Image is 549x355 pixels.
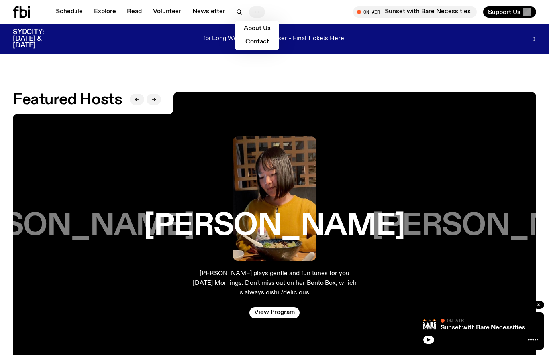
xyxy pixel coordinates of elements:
a: Sunset with Bare Necessities [441,325,525,331]
button: On AirSunset with Bare Necessities [353,6,477,18]
h2: Featured Hosts [13,93,122,107]
p: fbi Long Weekend Fundraiser - Final Tickets Here! [203,35,346,43]
p: [PERSON_NAME] plays gentle and fun tunes for you [DATE] Mornings. Don't miss out on her Bento Box... [192,269,357,298]
span: On Air [447,318,464,323]
a: Explore [89,6,121,18]
a: About Us [237,23,277,34]
button: Support Us [483,6,536,18]
h3: [PERSON_NAME] [144,211,405,241]
a: Contact [237,37,277,48]
a: Volunteer [148,6,186,18]
a: View Program [249,307,300,318]
img: Bare Necessities [423,318,436,331]
a: Schedule [51,6,88,18]
a: Newsletter [188,6,230,18]
span: Support Us [488,8,520,16]
a: Read [122,6,147,18]
h3: SYDCITY: [DATE] & [DATE] [13,29,64,49]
